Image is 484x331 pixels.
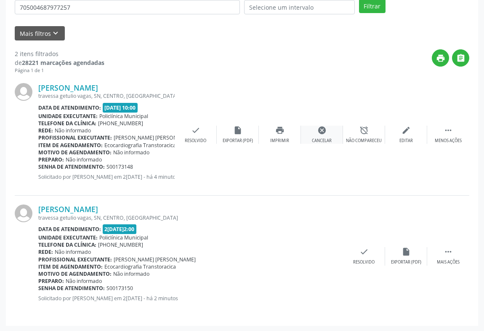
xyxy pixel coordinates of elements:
[99,113,148,120] span: Policlínica Municipal
[432,49,449,67] button: print
[98,241,143,248] span: [PHONE_NUMBER]
[38,149,112,156] b: Motivo de agendamento:
[233,126,242,135] i: insert_drive_file
[353,259,375,265] div: Resolvido
[103,103,138,113] span: [DATE] 10:00
[38,127,53,134] b: Rede:
[114,134,196,141] span: [PERSON_NAME] [PERSON_NAME]
[38,226,101,233] b: Data de atendimento:
[15,67,104,74] div: Página 1 de 1
[275,126,285,135] i: print
[15,58,104,67] div: de
[191,126,200,135] i: check
[98,120,143,127] span: [PHONE_NUMBER]
[38,214,343,221] div: travessa getulio vagas, SN, CENTRO, [GEOGRAPHIC_DATA]
[15,26,65,41] button: Mais filtroskeyboard_arrow_down
[38,163,105,170] b: Senha de atendimento:
[359,247,369,256] i: check
[106,285,133,292] span: S00173150
[38,113,98,120] b: Unidade executante:
[113,149,149,156] span: Não informado
[436,54,445,63] i: print
[106,163,133,170] span: S00173148
[270,138,289,144] div: Imprimir
[223,138,253,144] div: Exportar (PDF)
[444,247,453,256] i: 
[99,234,148,241] span: Policlínica Municipal
[113,270,149,277] span: Não informado
[38,92,175,100] div: travessa getulio vagas, SN, CENTRO, [GEOGRAPHIC_DATA]
[38,205,98,214] a: [PERSON_NAME]
[38,248,53,256] b: Rede:
[444,126,453,135] i: 
[38,83,98,92] a: [PERSON_NAME]
[38,241,96,248] b: Telefone da clínica:
[114,256,196,263] span: [PERSON_NAME] [PERSON_NAME]
[38,277,64,285] b: Preparo:
[55,248,91,256] span: Não informado
[456,54,465,63] i: 
[359,126,369,135] i: alarm_off
[38,234,98,241] b: Unidade executante:
[402,247,411,256] i: insert_drive_file
[312,138,332,144] div: Cancelar
[38,156,64,163] b: Preparo:
[38,263,103,270] b: Item de agendamento:
[51,29,60,38] i: keyboard_arrow_down
[185,138,206,144] div: Resolvido
[391,259,421,265] div: Exportar (PDF)
[38,285,105,292] b: Senha de atendimento:
[38,104,101,111] b: Data de atendimento:
[317,126,327,135] i: cancel
[399,138,413,144] div: Editar
[66,277,102,285] span: Não informado
[402,126,411,135] i: edit
[437,259,460,265] div: Mais ações
[15,83,32,101] img: img
[38,142,103,149] b: Item de agendamento:
[15,205,32,222] img: img
[38,173,175,180] p: Solicitado por [PERSON_NAME] em 2[DATE] - há 4 minutos
[452,49,469,67] button: 
[22,59,104,67] strong: 28221 marcações agendadas
[66,156,102,163] span: Não informado
[15,49,104,58] div: 2 itens filtrados
[38,120,96,127] b: Telefone da clínica:
[38,134,112,141] b: Profissional executante:
[103,224,137,234] span: 2[DATE]2:00
[346,138,382,144] div: Não compareceu
[38,270,112,277] b: Motivo de agendamento:
[38,256,112,263] b: Profissional executante:
[38,295,343,302] p: Solicitado por [PERSON_NAME] em 2[DATE] - há 2 minutos
[435,138,462,144] div: Menos ações
[104,263,176,270] span: Ecocardiografia Transtoracica
[104,142,176,149] span: Ecocardiografia Transtoracica
[55,127,91,134] span: Não informado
